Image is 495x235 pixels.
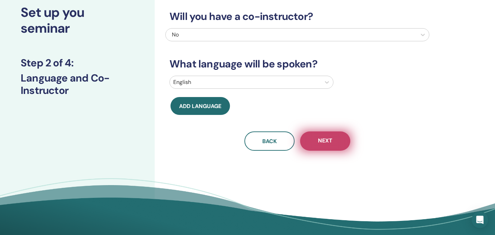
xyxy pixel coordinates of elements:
span: Back [262,138,277,145]
span: Next [318,137,332,146]
button: Add language [170,97,230,115]
button: Back [244,131,295,151]
h3: Language and Co-Instructor [21,72,134,97]
h2: Set up you seminar [21,5,134,36]
h3: Step 2 of 4 : [21,57,134,69]
button: Next [300,131,350,151]
h3: Will you have a co-instructor? [165,10,429,23]
span: No [172,31,179,38]
h3: What language will be spoken? [165,58,429,70]
span: Add language [179,103,221,110]
div: Open Intercom Messenger [472,212,488,228]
